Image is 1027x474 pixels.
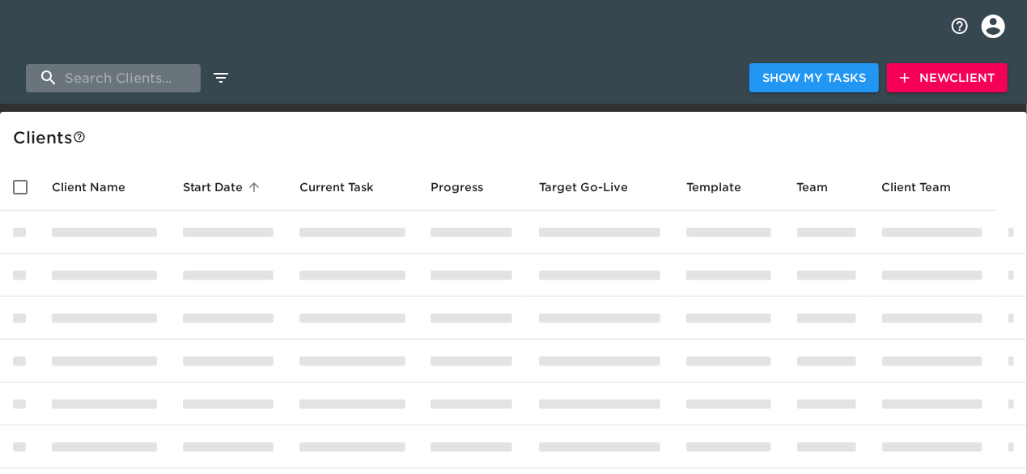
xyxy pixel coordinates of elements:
[52,177,146,197] span: Client Name
[762,68,866,88] span: Show My Tasks
[299,177,395,197] span: Current Task
[900,68,995,88] span: New Client
[13,125,1021,151] div: Client s
[539,177,649,197] span: Target Go-Live
[431,177,504,197] span: Progress
[183,177,265,197] span: Start Date
[26,64,201,92] input: search
[797,177,850,197] span: Team
[299,177,374,197] span: This is the next Task in this Hub that should be completed
[882,177,973,197] span: Client Team
[887,63,1008,93] button: NewClient
[749,63,879,93] button: Show My Tasks
[970,2,1017,50] button: profile
[940,6,979,45] button: notifications
[539,177,628,197] span: Calculated based on the start date and the duration of all Tasks contained in this Hub.
[686,177,762,197] span: Template
[207,64,235,92] button: edit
